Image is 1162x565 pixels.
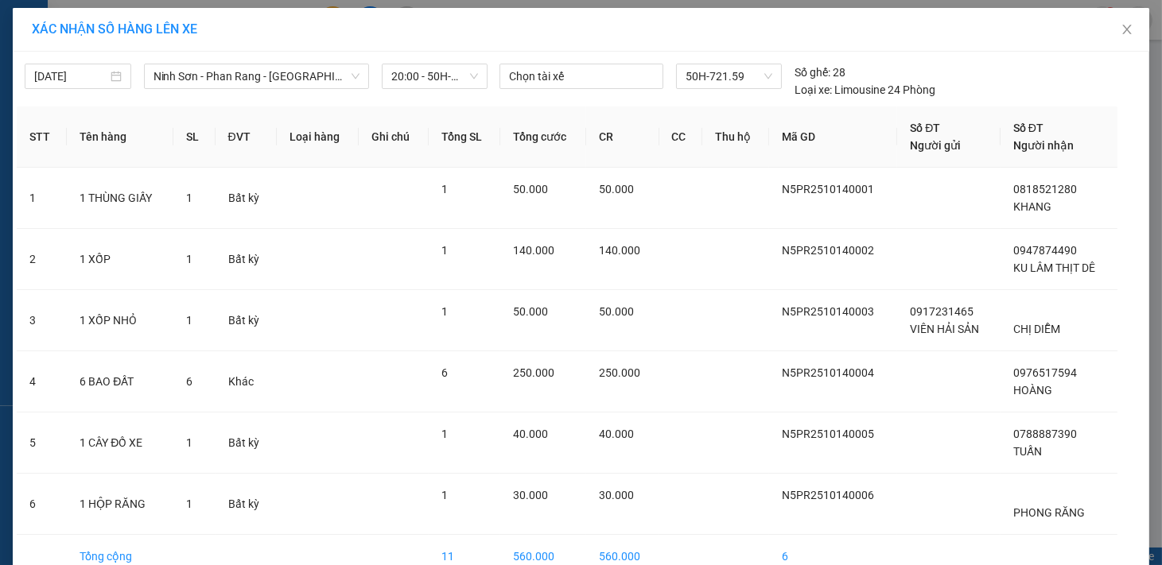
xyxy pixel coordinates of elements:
[782,428,874,440] span: N5PR2510140005
[513,183,548,195] span: 50.000
[599,183,634,195] span: 50.000
[769,106,897,168] th: Mã GD
[17,290,67,351] td: 3
[1013,506,1085,519] span: PHONG RĂNG
[441,244,448,257] span: 1
[441,366,448,379] span: 6
[1105,8,1149,52] button: Close
[1013,244,1077,257] span: 0947874490
[599,366,640,379] span: 250.000
[173,20,211,58] img: logo.jpg
[186,497,192,510] span: 1
[67,412,173,474] td: 1 CÂY ĐỒ XE
[1013,428,1077,440] span: 0788887390
[910,122,940,134] span: Số ĐT
[782,366,874,379] span: N5PR2510140004
[1013,323,1060,335] span: CHỊ DIỄM
[513,489,548,501] span: 30.000
[795,81,832,99] span: Loại xe:
[795,64,845,81] div: 28
[186,192,192,204] span: 1
[1013,261,1095,274] span: KU LÂM THỊT DÊ
[441,428,448,440] span: 1
[513,366,554,379] span: 250.000
[686,64,771,88] span: 50H-721.59
[702,106,769,168] th: Thu hộ
[1013,200,1051,213] span: KHANG
[216,229,277,290] td: Bất kỳ
[910,305,974,318] span: 0917231465
[910,139,961,152] span: Người gửi
[216,412,277,474] td: Bất kỳ
[20,103,70,177] b: Xe Đăng Nhân
[17,168,67,229] td: 1
[795,64,830,81] span: Số ghế:
[67,229,173,290] td: 1 XỐP
[599,244,640,257] span: 140.000
[1013,139,1074,152] span: Người nhận
[441,183,448,195] span: 1
[277,106,359,168] th: Loại hàng
[1013,183,1077,195] span: 0818521280
[441,489,448,501] span: 1
[67,474,173,535] td: 1 HỘP RĂNG
[186,375,192,388] span: 6
[34,68,107,85] input: 14/10/2025
[599,428,634,440] span: 40.000
[98,23,157,98] b: Gửi khách hàng
[659,106,702,168] th: CC
[216,106,277,168] th: ĐVT
[17,351,67,412] td: 4
[67,351,173,412] td: 6 BAO ĐẤT
[216,168,277,229] td: Bất kỳ
[134,75,219,95] li: (c) 2017
[910,323,979,335] span: VIÊN HẢI SẢN
[782,183,874,195] span: N5PR2510140001
[67,290,173,351] td: 1 XỐP NHỎ
[513,428,548,440] span: 40.000
[513,305,548,318] span: 50.000
[186,436,192,449] span: 1
[391,64,479,88] span: 20:00 - 50H-721.59
[216,290,277,351] td: Bất kỳ
[134,60,219,73] b: [DOMAIN_NAME]
[186,253,192,265] span: 1
[1013,384,1052,397] span: HOÀNG
[17,229,67,290] td: 2
[599,305,634,318] span: 50.000
[500,106,586,168] th: Tổng cước
[154,64,359,88] span: Ninh Sơn - Phan Rang - Sài Gòn
[216,351,277,412] td: Khác
[1013,366,1077,379] span: 0976517594
[67,168,173,229] td: 1 THÙNG GIẤY
[32,21,197,37] span: XÁC NHẬN SỐ HÀNG LÊN XE
[782,305,874,318] span: N5PR2510140003
[1121,23,1133,36] span: close
[17,106,67,168] th: STT
[429,106,500,168] th: Tổng SL
[216,474,277,535] td: Bất kỳ
[351,72,360,81] span: down
[359,106,428,168] th: Ghi chú
[173,106,215,168] th: SL
[17,474,67,535] td: 6
[782,244,874,257] span: N5PR2510140002
[599,489,634,501] span: 30.000
[17,412,67,474] td: 5
[782,489,874,501] span: N5PR2510140006
[441,305,448,318] span: 1
[67,106,173,168] th: Tên hàng
[795,81,935,99] div: Limousine 24 Phòng
[586,106,659,168] th: CR
[1013,122,1043,134] span: Số ĐT
[186,314,192,327] span: 1
[513,244,554,257] span: 140.000
[1013,445,1042,458] span: TUẤN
